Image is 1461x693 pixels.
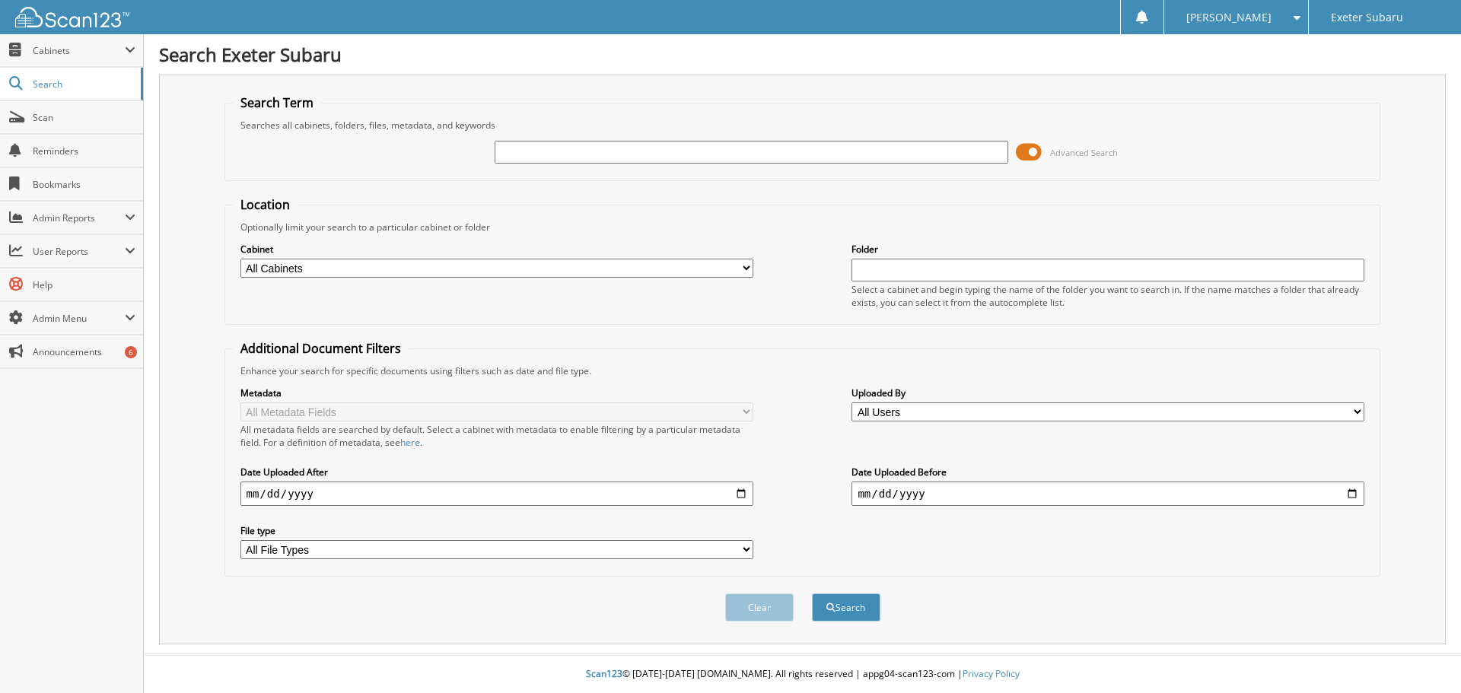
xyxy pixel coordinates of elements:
[963,667,1020,680] a: Privacy Policy
[851,243,1364,256] label: Folder
[1331,13,1403,22] span: Exeter Subaru
[586,667,622,680] span: Scan123
[812,593,880,621] button: Search
[233,196,298,213] legend: Location
[851,482,1364,506] input: end
[15,7,129,27] img: scan123-logo-white.svg
[33,178,135,191] span: Bookmarks
[240,482,753,506] input: start
[240,524,753,537] label: File type
[233,119,1373,132] div: Searches all cabinets, folders, files, metadata, and keywords
[240,466,753,478] label: Date Uploaded After
[125,346,137,358] div: 6
[240,243,753,256] label: Cabinet
[144,656,1461,693] div: © [DATE]-[DATE] [DOMAIN_NAME]. All rights reserved | appg04-scan123-com |
[33,245,125,258] span: User Reports
[240,386,753,399] label: Metadata
[1385,620,1461,693] iframe: Chat Widget
[851,466,1364,478] label: Date Uploaded Before
[240,423,753,449] div: All metadata fields are searched by default. Select a cabinet with metadata to enable filtering b...
[33,111,135,124] span: Scan
[725,593,794,621] button: Clear
[400,436,420,449] a: here
[233,221,1373,234] div: Optionally limit your search to a particular cabinet or folder
[33,211,125,224] span: Admin Reports
[33,278,135,291] span: Help
[851,386,1364,399] label: Uploaded By
[33,145,135,157] span: Reminders
[33,78,133,91] span: Search
[33,312,125,325] span: Admin Menu
[33,44,125,57] span: Cabinets
[33,345,135,358] span: Announcements
[851,283,1364,309] div: Select a cabinet and begin typing the name of the folder you want to search in. If the name match...
[1050,147,1118,158] span: Advanced Search
[233,94,321,111] legend: Search Term
[233,364,1373,377] div: Enhance your search for specific documents using filters such as date and file type.
[1186,13,1272,22] span: [PERSON_NAME]
[233,340,409,357] legend: Additional Document Filters
[159,42,1446,67] h1: Search Exeter Subaru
